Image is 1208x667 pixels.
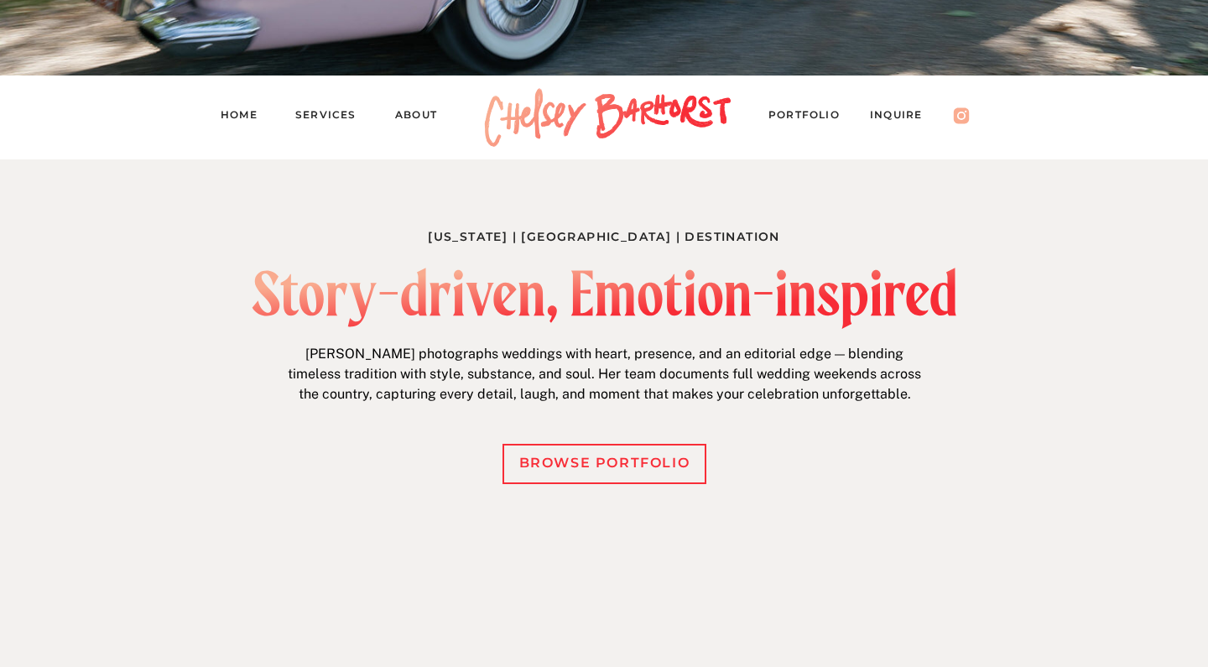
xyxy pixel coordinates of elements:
[282,344,927,409] p: [PERSON_NAME] photographs weddings with heart, presence, and an editorial edge — blending timeles...
[425,227,783,244] h1: [US_STATE] | [GEOGRAPHIC_DATA] | Destination
[768,106,856,129] a: PORTFOLIO
[395,106,453,129] a: About
[870,106,939,129] a: Inquire
[511,451,698,476] a: browse portfolio
[221,106,271,129] a: Home
[295,106,371,129] a: Services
